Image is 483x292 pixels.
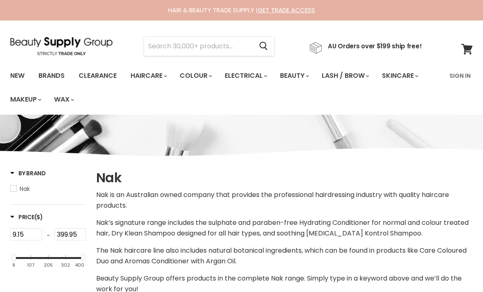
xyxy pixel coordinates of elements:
[48,91,79,108] a: Wax
[445,67,476,84] a: Sign In
[44,263,53,268] div: 205
[10,169,46,177] h3: By Brand
[4,91,46,108] a: Makeup
[442,254,475,284] iframe: Gorgias live chat messenger
[96,245,473,267] p: The Nak haircare line also includes natural botanical ingredients, which can be found in products...
[10,228,42,240] input: Min Price
[253,37,274,56] button: Search
[75,263,84,268] div: 400
[219,67,272,84] a: Electrical
[42,228,54,243] div: -
[27,263,34,268] div: 107
[144,36,275,56] form: Product
[72,67,123,84] a: Clearance
[174,67,217,84] a: Colour
[54,228,86,240] input: Max Price
[4,64,445,111] ul: Main menu
[4,67,31,84] a: New
[12,263,15,268] div: 9
[274,67,314,84] a: Beauty
[10,213,43,221] h3: Price($)
[376,67,423,84] a: Skincare
[34,213,43,221] span: ($)
[96,190,473,211] p: Nak is an Australian owned company that provides the professional hairdressing industry with qual...
[32,67,71,84] a: Brands
[10,184,86,193] a: Nak
[316,67,374,84] a: Lash / Brow
[124,67,172,84] a: Haircare
[96,169,473,186] h1: Nak
[144,37,253,56] input: Search
[20,185,30,193] span: Nak
[258,6,315,14] a: GET TRADE ACCESS
[61,263,70,268] div: 302
[10,213,43,221] span: Price
[96,217,473,239] p: Nak’s signature range includes the sulphate and paraben-free Hydrating Conditioner for normal and...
